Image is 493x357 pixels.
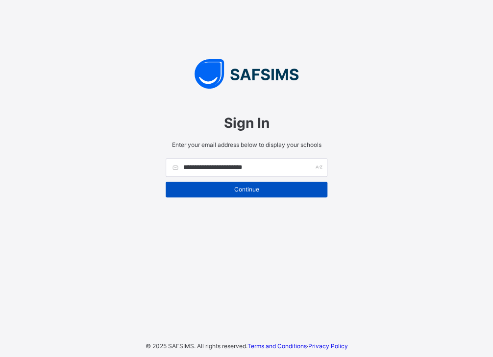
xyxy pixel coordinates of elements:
[146,342,247,350] span: © 2025 SAFSIMS. All rights reserved.
[156,59,337,89] img: SAFSIMS Logo
[173,186,320,193] span: Continue
[166,141,327,148] span: Enter your email address below to display your schools
[166,115,327,131] span: Sign In
[308,342,348,350] a: Privacy Policy
[247,342,348,350] span: ·
[247,342,307,350] a: Terms and Conditions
